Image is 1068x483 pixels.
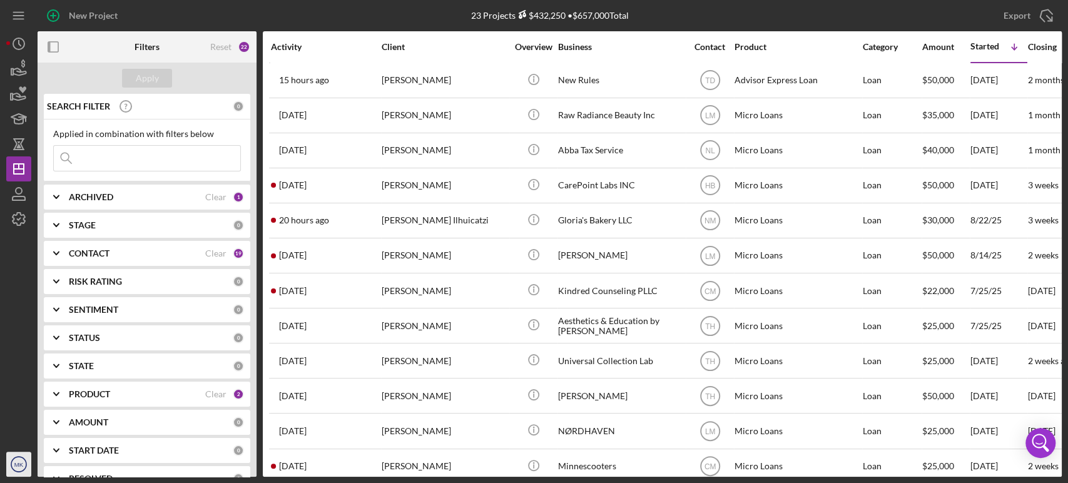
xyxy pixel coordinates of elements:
time: 3 weeks [1028,180,1059,190]
div: Gloria's Bakery LLC [558,204,683,237]
span: $22,000 [922,285,954,296]
text: NM [704,216,716,225]
div: Aesthetics & Education by [PERSON_NAME] [558,309,683,342]
b: SENTIMENT [69,305,118,315]
div: Category [863,42,921,52]
div: Started [970,41,999,51]
div: Client [382,42,507,52]
span: $30,000 [922,215,954,225]
div: Apply [136,69,159,88]
span: $25,000 [922,425,954,436]
b: Filters [135,42,160,52]
span: $40,000 [922,145,954,155]
button: MK [6,452,31,477]
div: 8/22/25 [970,204,1027,237]
div: 0 [233,360,244,372]
div: Raw Radiance Beauty Inc [558,99,683,132]
div: Micro Loans [735,344,860,377]
button: Export [991,3,1062,28]
time: 2025-09-17 17:09 [279,215,329,225]
div: [DATE] [970,99,1027,132]
time: 2025-07-23 02:17 [279,356,307,366]
time: 2 weeks [1028,250,1059,260]
time: 2025-08-15 01:32 [279,250,307,260]
div: Micro Loans [735,379,860,412]
div: 22 [238,41,250,53]
div: [DATE] [970,450,1027,483]
div: Loan [863,134,921,167]
text: MK [14,461,24,468]
div: [PERSON_NAME] [382,379,507,412]
div: 23 Projects • $657,000 Total [471,10,629,21]
div: [PERSON_NAME] [558,379,683,412]
text: LM [704,111,715,120]
time: 2025-06-11 17:13 [279,426,307,436]
div: Amount [922,42,969,52]
time: 2025-08-04 13:49 [279,461,307,471]
div: Clear [205,389,226,399]
div: [PERSON_NAME] [382,134,507,167]
text: TH [705,322,715,330]
div: Reset [210,42,231,52]
div: NØRDHAVEN [558,414,683,447]
b: ARCHIVED [69,192,113,202]
text: CM [704,287,716,295]
div: 8/14/25 [970,239,1027,272]
div: Applied in combination with filters below [53,129,241,139]
div: [PERSON_NAME] Ilhuicatzi [382,204,507,237]
text: LM [704,252,715,260]
div: Product [735,42,860,52]
div: 0 [233,304,244,315]
div: Contact [686,42,733,52]
span: $25,000 [922,355,954,366]
div: 7/25/25 [970,274,1027,307]
div: [PERSON_NAME] [382,414,507,447]
div: Micro Loans [735,450,860,483]
b: STATE [69,361,94,371]
span: $25,000 [922,320,954,331]
span: $50,000 [922,250,954,260]
span: $50,000 [922,180,954,190]
div: Micro Loans [735,99,860,132]
div: New Project [69,3,118,28]
div: Advisor Express Loan [735,64,860,97]
div: Loan [863,450,921,483]
div: 0 [233,445,244,456]
div: Business [558,42,683,52]
div: Micro Loans [735,239,860,272]
div: 1 [233,191,244,203]
b: STATUS [69,333,100,343]
time: 2 months [1028,74,1064,85]
div: Loan [863,169,921,202]
div: Open Intercom Messenger [1025,428,1055,458]
div: Loan [863,379,921,412]
div: Micro Loans [735,169,860,202]
div: [PERSON_NAME] [558,239,683,272]
time: 3 weeks [1028,215,1059,225]
div: [DATE] [970,134,1027,167]
div: Clear [205,248,226,258]
div: [DATE] [970,344,1027,377]
time: [DATE] [1028,320,1055,331]
div: 0 [233,101,244,112]
b: CONTACT [69,248,109,258]
time: 2025-09-09 18:15 [279,145,307,155]
div: [PERSON_NAME] [382,450,507,483]
span: $35,000 [922,109,954,120]
b: PRODUCT [69,389,110,399]
div: Loan [863,344,921,377]
div: Micro Loans [735,274,860,307]
div: Loan [863,99,921,132]
div: [PERSON_NAME] [382,239,507,272]
time: 2025-09-17 22:51 [279,75,329,85]
div: [DATE] [970,169,1027,202]
div: [PERSON_NAME] [382,64,507,97]
div: 0 [233,276,244,287]
b: SEARCH FILTER [47,101,110,111]
div: 0 [233,332,244,343]
div: Kindred Counseling PLLC [558,274,683,307]
time: 1 month [1028,109,1060,120]
div: New Rules [558,64,683,97]
time: 2025-08-19 11:40 [279,321,307,331]
text: TH [705,357,715,365]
